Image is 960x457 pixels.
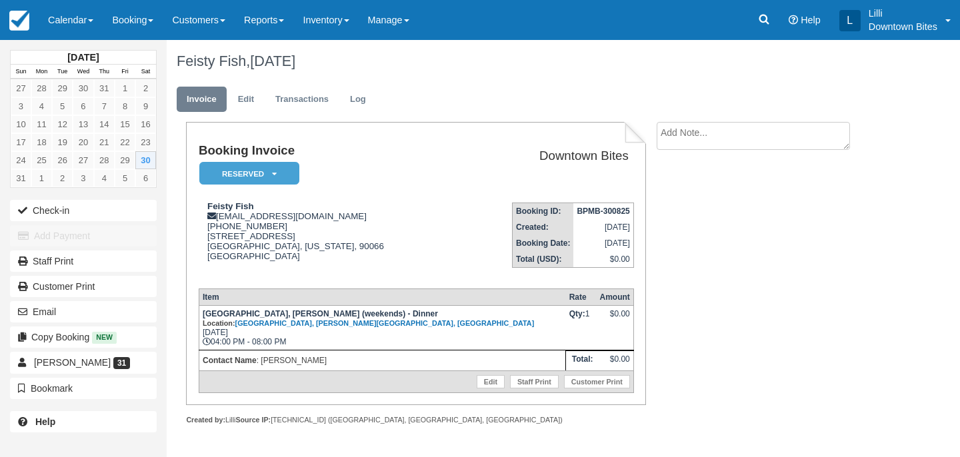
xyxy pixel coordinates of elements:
p: : [PERSON_NAME] [203,354,562,367]
a: 29 [115,151,135,169]
span: Help [801,15,821,25]
a: 2 [135,79,156,97]
a: 6 [73,97,93,115]
td: 1 [566,305,597,350]
th: Thu [94,65,115,79]
th: Fri [115,65,135,79]
a: Customer Print [564,375,630,388]
th: Item [199,288,565,305]
span: New [92,332,117,343]
strong: [GEOGRAPHIC_DATA], [PERSON_NAME] (weekends) - Dinner [203,309,534,328]
a: 13 [73,115,93,133]
strong: Contact Name [203,356,257,365]
a: Edit [477,375,505,388]
a: Log [340,87,376,113]
button: Check-in [10,200,157,221]
td: [DATE] [573,235,633,251]
a: Staff Print [510,375,559,388]
i: Help [789,15,798,25]
a: 23 [135,133,156,151]
span: 31 [113,357,130,369]
small: Location: [203,319,534,327]
a: 3 [11,97,31,115]
a: [PERSON_NAME] 31 [10,352,157,373]
a: [GEOGRAPHIC_DATA], [PERSON_NAME][GEOGRAPHIC_DATA], [GEOGRAPHIC_DATA] [235,319,535,327]
a: 4 [31,97,52,115]
a: 25 [31,151,52,169]
a: 29 [52,79,73,97]
button: Email [10,301,157,322]
button: Copy Booking New [10,326,157,348]
th: Booking Date: [513,235,574,251]
th: Tue [52,65,73,79]
a: 12 [52,115,73,133]
td: $0.00 [573,251,633,268]
h1: Feisty Fish, [177,53,877,69]
span: [DATE] [250,53,295,69]
a: 27 [11,79,31,97]
a: 5 [115,169,135,187]
div: $0.00 [599,309,629,329]
b: Help [35,416,55,427]
a: 31 [11,169,31,187]
a: 27 [73,151,93,169]
h1: Booking Invoice [199,144,461,158]
a: 11 [31,115,52,133]
a: Edit [228,87,264,113]
a: 2 [52,169,73,187]
p: Downtown Bites [869,20,937,33]
th: Total: [566,350,597,370]
a: 28 [31,79,52,97]
a: 10 [11,115,31,133]
a: 20 [73,133,93,151]
th: Wed [73,65,93,79]
a: 22 [115,133,135,151]
strong: Created by: [186,416,225,424]
a: Staff Print [10,250,157,272]
a: 18 [31,133,52,151]
button: Bookmark [10,378,157,399]
a: 16 [135,115,156,133]
em: Reserved [199,162,299,185]
a: 17 [11,133,31,151]
a: 14 [94,115,115,133]
th: Sat [135,65,156,79]
a: Transactions [265,87,339,113]
a: Customer Print [10,276,157,297]
div: Lilli [TECHNICAL_ID] ([GEOGRAPHIC_DATA], [GEOGRAPHIC_DATA], [GEOGRAPHIC_DATA]) [186,415,646,425]
th: Created: [513,219,574,235]
p: Lilli [869,7,937,20]
a: 9 [135,97,156,115]
a: 7 [94,97,115,115]
a: 26 [52,151,73,169]
a: 5 [52,97,73,115]
a: 24 [11,151,31,169]
th: Mon [31,65,52,79]
strong: Qty [569,309,585,318]
a: 4 [94,169,115,187]
strong: Feisty Fish [207,201,254,211]
a: 31 [94,79,115,97]
div: [EMAIL_ADDRESS][DOMAIN_NAME] [PHONE_NUMBER] [STREET_ADDRESS] [GEOGRAPHIC_DATA], [US_STATE], 90066... [199,201,461,278]
div: L [839,10,861,31]
a: Help [10,411,157,432]
a: 21 [94,133,115,151]
th: Total (USD): [513,251,574,268]
span: [PERSON_NAME] [34,357,111,368]
h2: Downtown Bites [467,149,629,163]
a: 15 [115,115,135,133]
a: 1 [31,169,52,187]
a: Reserved [199,161,295,186]
th: Sun [11,65,31,79]
strong: Source IP: [235,416,271,424]
a: 3 [73,169,93,187]
td: $0.00 [596,350,633,370]
strong: BPMB-300825 [577,207,629,216]
td: [DATE] [573,219,633,235]
a: 28 [94,151,115,169]
td: [DATE] 04:00 PM - 08:00 PM [199,305,565,350]
a: 1 [115,79,135,97]
th: Booking ID: [513,203,574,220]
a: 19 [52,133,73,151]
strong: [DATE] [67,52,99,63]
